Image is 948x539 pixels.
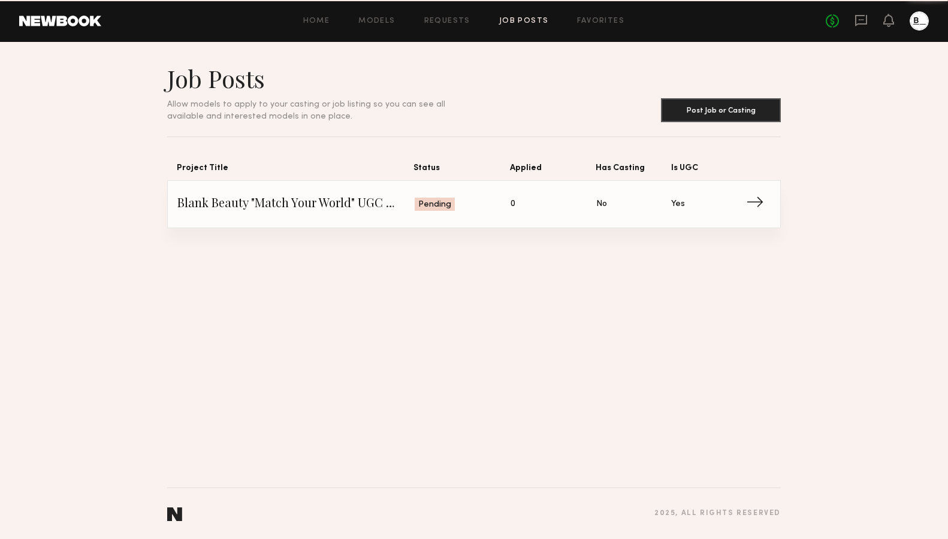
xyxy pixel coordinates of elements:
[177,195,415,213] span: Blank Beauty "Match Your World" UGC Campaign
[671,198,685,211] span: Yes
[177,181,771,228] a: Blank Beauty "Match Your World" UGC CampaignPending0NoYes→
[577,17,624,25] a: Favorites
[424,17,470,25] a: Requests
[511,198,515,211] span: 0
[167,63,474,93] h1: Job Posts
[177,161,413,180] span: Project Title
[499,17,549,25] a: Job Posts
[654,510,781,517] div: 2025 , all rights reserved
[510,161,596,180] span: Applied
[167,101,445,120] span: Allow models to apply to your casting or job listing so you can see all available and interested ...
[358,17,395,25] a: Models
[671,161,747,180] span: Is UGC
[746,195,771,213] span: →
[413,161,510,180] span: Status
[661,98,781,122] button: Post Job or Casting
[418,199,451,211] span: Pending
[596,198,607,211] span: No
[303,17,330,25] a: Home
[596,161,671,180] span: Has Casting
